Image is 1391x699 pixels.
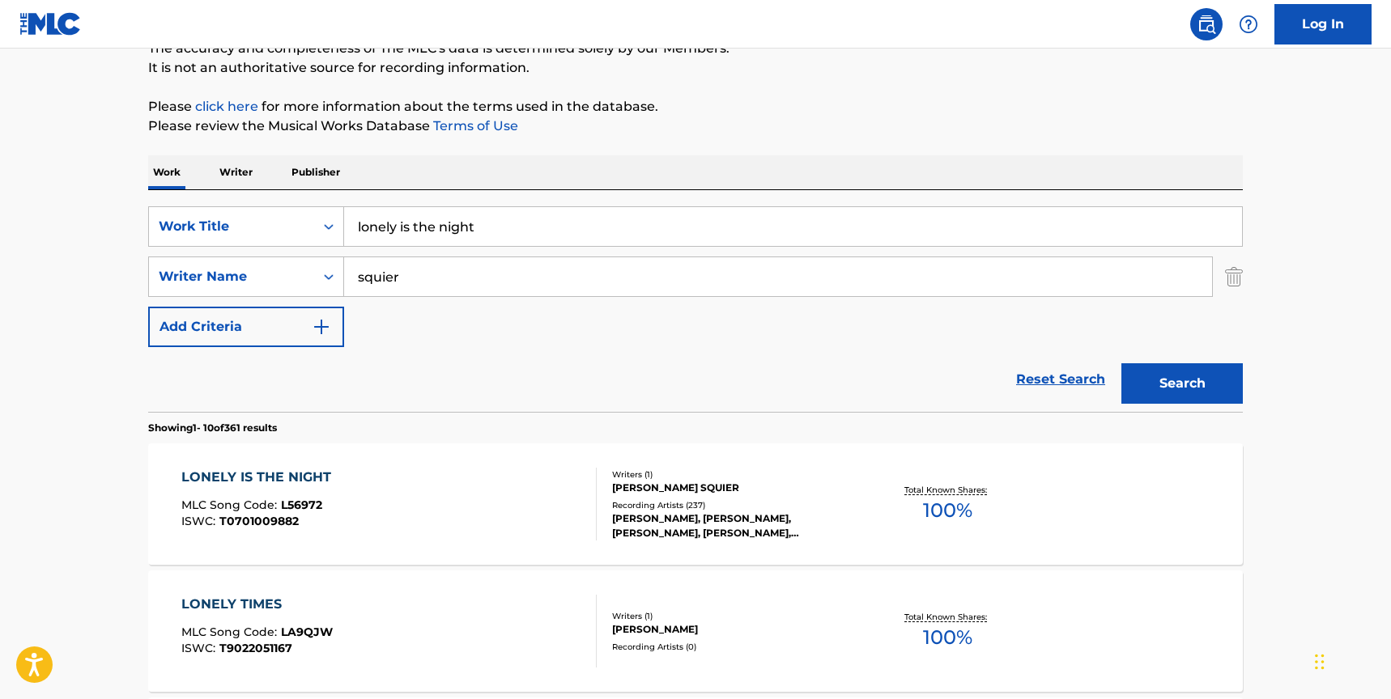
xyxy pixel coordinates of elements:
[219,641,292,655] span: T9022051167
[1310,621,1391,699] iframe: Chat Widget
[181,468,339,487] div: LONELY IS THE NIGHT
[430,118,518,133] a: Terms of Use
[612,511,857,540] div: [PERSON_NAME], [PERSON_NAME], [PERSON_NAME], [PERSON_NAME], [PERSON_NAME]
[148,206,1243,412] form: Search Form
[219,514,299,528] span: T0701009882
[1274,4,1372,44] a: Log In
[923,496,972,525] span: 100 %
[148,116,1243,136] p: Please review the Musical Works Database
[181,641,219,655] span: ISWC :
[148,307,344,347] button: Add Criteria
[287,155,345,189] p: Publisher
[181,595,333,614] div: LONELY TIMES
[904,611,991,623] p: Total Known Shares:
[148,155,185,189] p: Work
[904,484,991,496] p: Total Known Shares:
[923,623,972,652] span: 100 %
[181,514,219,528] span: ISWC :
[195,99,258,114] a: click here
[148,58,1243,78] p: It is not an authoritative source for recording information.
[1197,15,1216,34] img: search
[1315,638,1325,686] div: Drag
[612,468,857,481] div: Writers ( 1 )
[612,499,857,511] div: Recording Artists ( 237 )
[181,625,281,639] span: MLC Song Code :
[312,317,331,337] img: 9d2ae6d4665cec9f34b9.svg
[148,570,1243,692] a: LONELY TIMESMLC Song Code:LA9QJWISWC:T9022051167Writers (1)[PERSON_NAME]Recording Artists (0)Tota...
[1239,15,1258,34] img: help
[19,12,82,36] img: MLC Logo
[612,610,857,622] div: Writers ( 1 )
[281,498,322,512] span: L56972
[1190,8,1223,40] a: Public Search
[612,481,857,495] div: [PERSON_NAME] SQUIER
[148,39,1243,58] p: The accuracy and completeness of The MLC's data is determined solely by our Members.
[1225,256,1243,297] img: Delete Criterion
[612,622,857,637] div: [PERSON_NAME]
[148,443,1243,565] a: LONELY IS THE NIGHTMLC Song Code:L56972ISWC:T0701009882Writers (1)[PERSON_NAME] SQUIERRecording A...
[148,97,1243,116] p: Please for more information about the terms used in the database.
[281,625,333,639] span: LA9QJW
[159,217,304,236] div: Work Title
[1121,363,1243,404] button: Search
[612,641,857,653] div: Recording Artists ( 0 )
[159,267,304,286] div: Writer Name
[181,498,281,512] span: MLC Song Code :
[1232,8,1265,40] div: Help
[148,421,277,435] p: Showing 1 - 10 of 361 results
[1008,362,1113,397] a: Reset Search
[215,155,257,189] p: Writer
